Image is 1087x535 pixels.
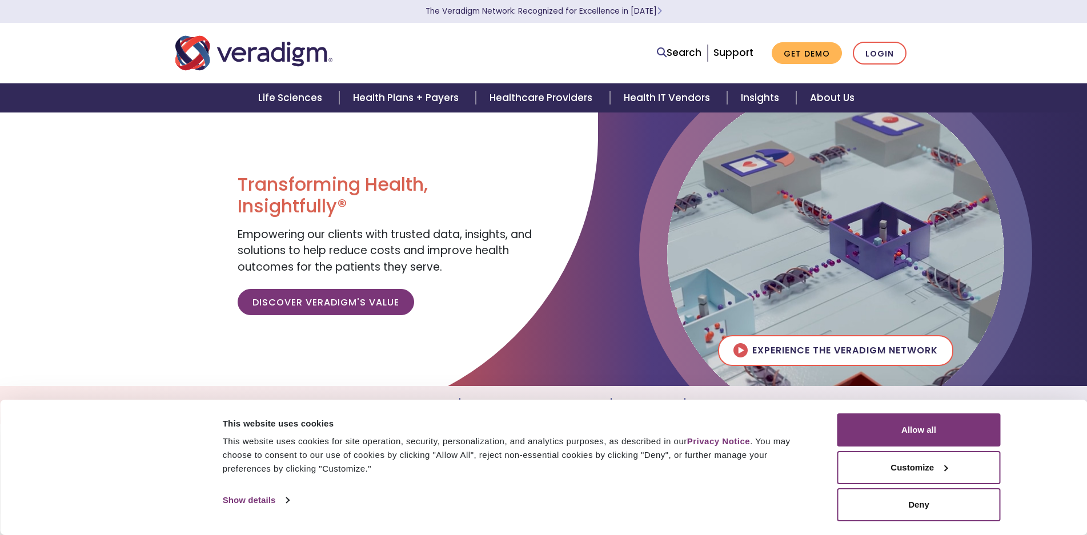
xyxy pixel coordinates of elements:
[238,227,532,275] span: Empowering our clients with trusted data, insights, and solutions to help reduce costs and improv...
[837,488,1001,521] button: Deny
[713,46,753,59] a: Support
[727,83,796,112] a: Insights
[238,289,414,315] a: Discover Veradigm's Value
[610,83,727,112] a: Health IT Vendors
[460,391,611,420] a: The Veradigm Network
[244,83,339,112] a: Life Sciences
[772,42,842,65] a: Get Demo
[332,391,460,420] a: Explore Solutions
[853,42,906,65] a: Login
[687,436,750,446] a: Privacy Notice
[223,492,289,509] a: Show details
[339,83,476,112] a: Health Plans + Payers
[175,34,332,72] img: Veradigm logo
[685,391,755,420] a: Careers
[657,6,662,17] span: Learn More
[426,6,662,17] a: The Veradigm Network: Recognized for Excellence in [DATE]Learn More
[837,451,1001,484] button: Customize
[611,391,685,420] a: Insights
[476,83,609,112] a: Healthcare Providers
[657,45,701,61] a: Search
[796,83,868,112] a: About Us
[223,417,812,431] div: This website uses cookies
[837,413,1001,446] button: Allow all
[238,174,535,218] h1: Transforming Health, Insightfully®
[223,435,812,476] div: This website uses cookies for site operation, security, personalization, and analytics purposes, ...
